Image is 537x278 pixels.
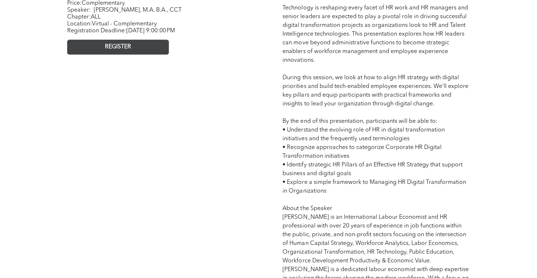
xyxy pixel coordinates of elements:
span: Virtual - Complementary [92,21,157,27]
span: Speaker: [67,7,91,13]
span: Price: [67,0,125,6]
span: [DATE] 9:00:00 PM [126,28,175,34]
span: REGISTER [105,44,131,51]
span: Chapter: [67,14,101,20]
a: REGISTER [67,40,169,55]
span: [PERSON_NAME], M.A. B.A., CCT [94,7,182,13]
span: ALL [91,14,101,20]
span: Location: Registration Deadline: [67,21,175,34]
span: Complementary [82,0,125,6]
